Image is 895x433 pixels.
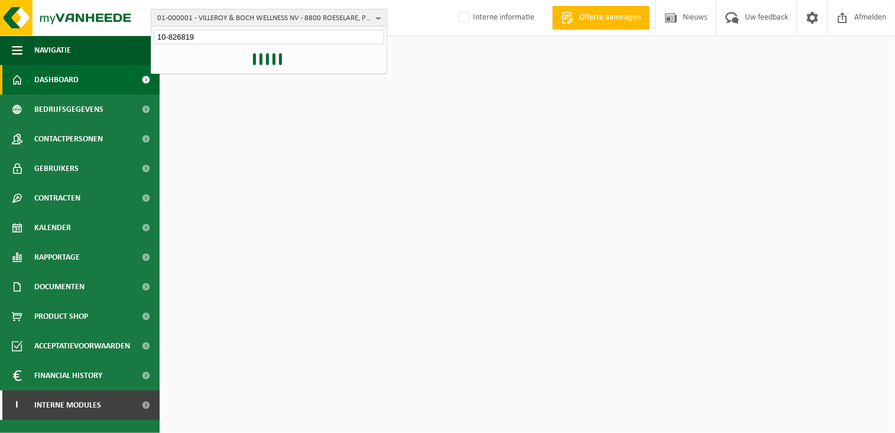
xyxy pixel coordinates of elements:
[34,95,103,124] span: Bedrijfsgegevens
[151,9,387,27] button: 01-000001 - VILLEROY & BOCH WELLNESS NV - 8800 ROESELARE, POPULIERSTRAAT 1
[34,361,102,390] span: Financial History
[34,272,85,302] span: Documenten
[456,9,534,27] label: Interne informatie
[34,65,79,95] span: Dashboard
[576,12,644,24] span: Offerte aanvragen
[34,302,88,331] span: Product Shop
[157,9,371,27] span: 01-000001 - VILLEROY & BOCH WELLNESS NV - 8800 ROESELARE, POPULIERSTRAAT 1
[34,154,79,183] span: Gebruikers
[34,35,71,65] span: Navigatie
[34,183,80,213] span: Contracten
[34,331,130,361] span: Acceptatievoorwaarden
[34,124,103,154] span: Contactpersonen
[34,213,71,243] span: Kalender
[34,390,101,420] span: Interne modules
[552,6,650,30] a: Offerte aanvragen
[154,30,384,44] input: Zoeken naar gekoppelde vestigingen
[34,243,80,272] span: Rapportage
[12,390,22,420] span: I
